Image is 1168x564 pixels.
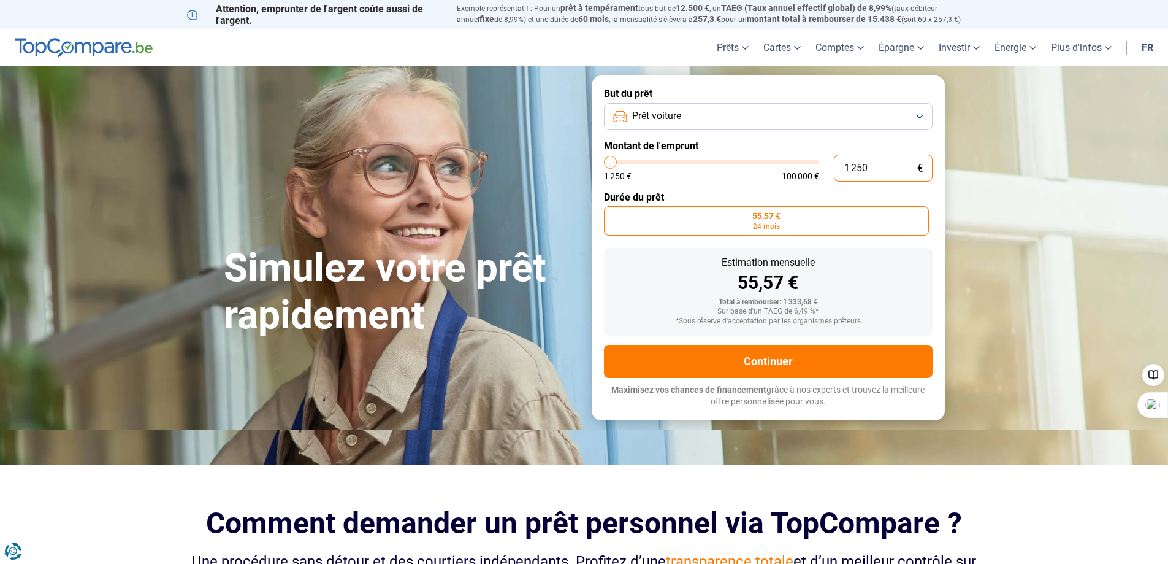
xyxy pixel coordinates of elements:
[604,384,933,408] p: grâce à nos experts et trouvez la meilleure offre personnalisée pour vous.
[611,385,766,395] span: Maximisez vos chances de financement
[614,307,923,316] div: Sur base d'un TAEG de 6,49 %*
[782,172,819,180] span: 100 000 €
[752,212,781,220] span: 55,57 €
[187,506,982,540] h2: Comment demander un prêt personnel via TopCompare ?
[871,29,931,66] a: Épargne
[604,103,933,130] button: Prêt voiture
[578,14,609,24] span: 60 mois
[560,3,638,13] span: prêt à tempérament
[604,345,933,378] button: Continuer
[614,274,923,292] div: 55,57 €
[756,29,808,66] a: Cartes
[479,14,494,24] span: fixe
[614,298,923,307] div: Total à rembourser: 1 333,68 €
[604,172,632,180] span: 1 250 €
[753,223,780,230] span: 24 mois
[693,14,721,24] span: 257,3 €
[721,3,891,13] span: TAEG (Taux annuel effectif global) de 8,99%
[808,29,871,66] a: Comptes
[614,258,923,268] div: Estimation mensuelle
[632,109,681,123] span: Prêt voiture
[931,29,987,66] a: Investir
[187,3,442,26] p: Attention, emprunter de l'argent coûte aussi de l'argent.
[15,38,153,58] img: TopCompare
[604,88,933,99] label: But du prêt
[224,245,577,339] h1: Simulez votre prêt rapidement
[709,29,756,66] a: Prêts
[604,191,933,203] label: Durée du prêt
[457,3,982,25] p: Exemple représentatif : Pour un tous but de , un (taux débiteur annuel de 8,99%) et une durée de ...
[1134,29,1161,66] a: fr
[676,3,709,13] span: 12.500 €
[1044,29,1119,66] a: Plus d'infos
[614,317,923,326] div: *Sous réserve d'acceptation par les organismes prêteurs
[604,140,933,152] label: Montant de l'emprunt
[747,14,901,24] span: montant total à rembourser de 15.438 €
[917,163,923,174] span: €
[987,29,1044,66] a: Énergie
